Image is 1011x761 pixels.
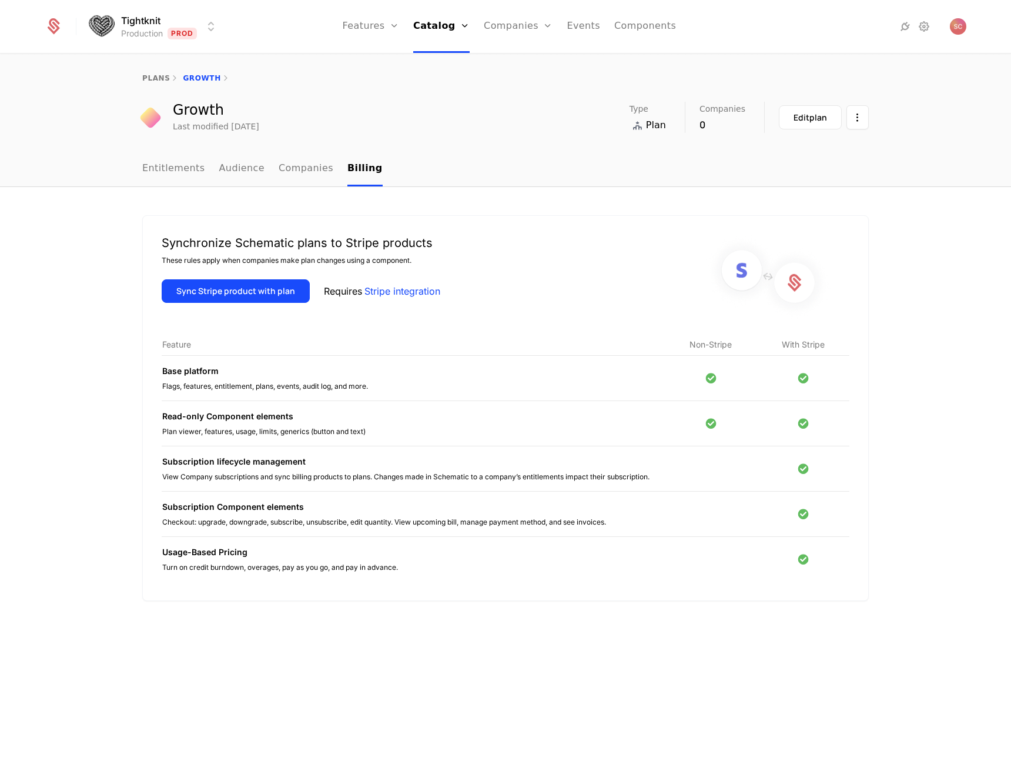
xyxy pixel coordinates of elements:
th: Feature [162,338,665,356]
img: Stephen Cook [950,18,966,35]
button: Open user button [950,18,966,35]
div: View Company subscriptions and sync billing products to plans. Changes made in Schematic to a com... [162,472,664,482]
div: Usage-Based Pricing [162,546,664,558]
button: Sync Stripe product with plan [162,279,310,303]
a: Entitlements [142,152,205,186]
th: Non-Stripe [665,338,757,356]
img: Tightknit [87,12,115,41]
a: Audience [219,152,265,186]
span: Companies [699,105,745,113]
button: Select action [846,105,869,129]
div: Production [121,28,163,39]
img: Connect Stripe to Schematic [705,235,831,319]
span: Type [630,105,648,113]
a: Billing [347,152,383,186]
nav: Main [142,152,869,186]
div: Read-only Component elements [162,410,664,422]
div: Turn on credit burndown, overages, pay as you go, and pay in advance. [162,563,664,572]
span: Tightknit [121,14,160,28]
a: Integrations [898,19,912,34]
div: Last modified [DATE] [173,121,259,132]
button: Select environment [91,14,219,39]
a: plans [142,74,170,82]
div: Base platform [162,365,664,377]
div: Requires [324,279,440,303]
th: With Stripe [756,338,849,356]
a: Companies [279,152,333,186]
span: Prod [168,28,197,39]
ul: Choose Sub Page [142,152,383,186]
div: Edit plan [794,112,827,124]
div: Flags, features, entitlement, plans, events, audit log, and more. [162,382,664,391]
button: Editplan [779,105,842,129]
a: Settings [917,19,931,34]
span: Plan [646,118,666,132]
div: Subscription lifecycle management [162,456,664,468]
div: Checkout: upgrade, downgrade, subscribe, unsubscribe, edit quantity. View upcoming bill, manage p... [162,518,664,527]
div: Subscription Component elements [162,501,664,513]
div: Growth [173,103,259,117]
div: Plan viewer, features, usage, limits, generics (button and text) [162,427,664,436]
a: Stripe integration [364,284,440,298]
div: 0 [699,118,745,132]
div: These rules apply when companies make plan changes using a component. [162,256,440,265]
div: Synchronize Schematic plans to Stripe products [162,235,440,251]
